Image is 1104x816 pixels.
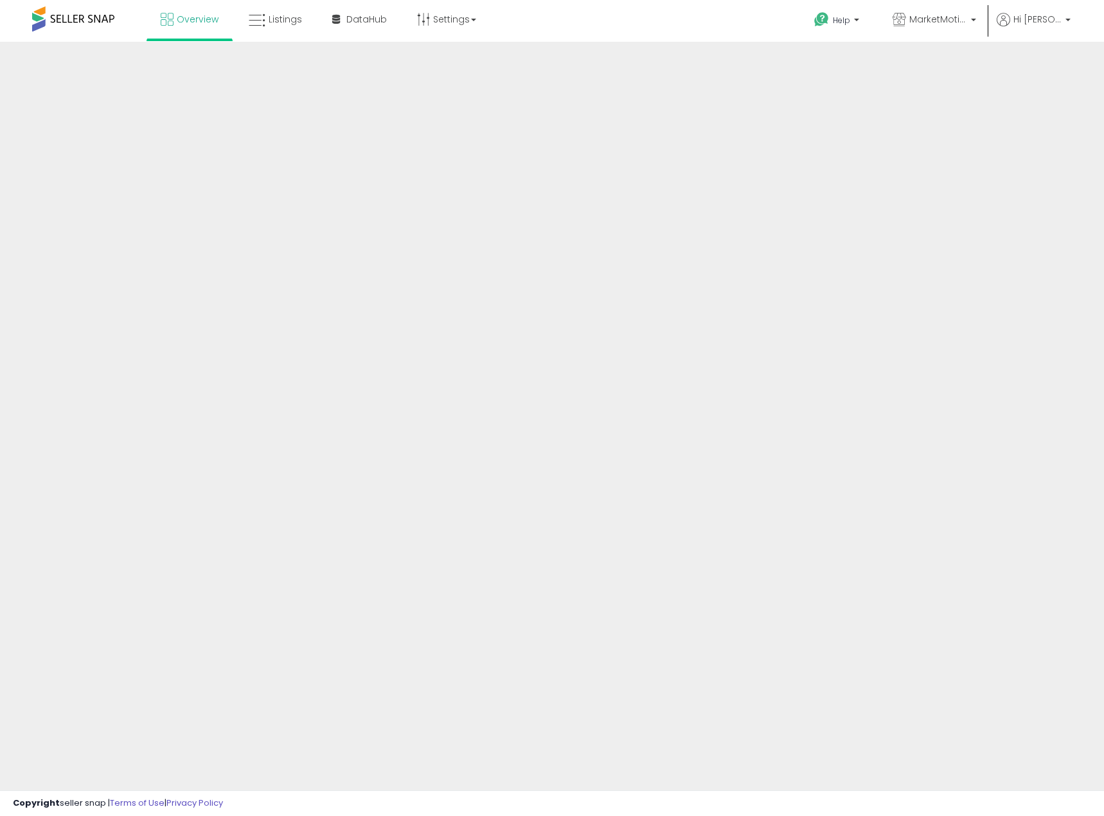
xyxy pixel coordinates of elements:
[804,2,872,42] a: Help
[1013,13,1062,26] span: Hi [PERSON_NAME]
[346,13,387,26] span: DataHub
[833,15,850,26] span: Help
[997,13,1071,42] a: Hi [PERSON_NAME]
[909,13,967,26] span: MarketMotions
[269,13,302,26] span: Listings
[814,12,830,28] i: Get Help
[177,13,218,26] span: Overview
